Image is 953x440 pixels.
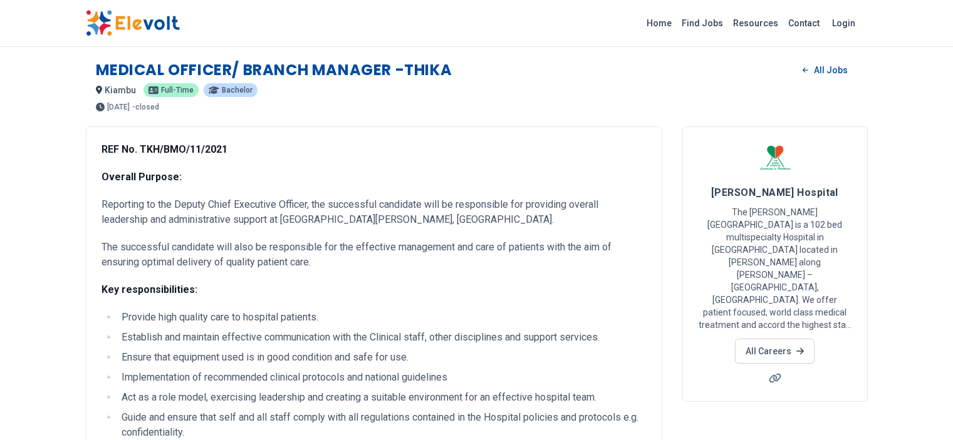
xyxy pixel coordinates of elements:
a: All Jobs [793,61,857,79]
span: kiambu [105,85,136,95]
span: [PERSON_NAME] Hospital [711,187,838,198]
h1: MEDICAL OFFICER/ BRANCH MANAGER -THIKA [96,60,452,80]
span: [DATE] [107,103,130,111]
li: Ensure that equipment used is in good condition and safe for use. [118,350,647,365]
p: The [PERSON_NAME][GEOGRAPHIC_DATA] is a 102 bed multispecialty Hospital in [GEOGRAPHIC_DATA] loca... [698,206,852,331]
a: Resources [728,13,783,33]
span: full-time [161,86,194,94]
p: - closed [132,103,159,111]
li: Provide high quality care to hospital patients. [118,310,647,325]
a: Find Jobs [677,13,728,33]
a: All Careers [735,339,815,364]
img: Elevolt [86,10,180,36]
a: Login [825,11,863,36]
li: Act as a role model, exercising leadership and creating a suitable environment for an effective h... [118,390,647,405]
strong: REF No. TKH/BMO/11/2021 [102,143,227,155]
span: bachelor [222,86,253,94]
a: Home [642,13,677,33]
p: Reporting to the Deputy Chief Executive Officer, the successful candidate will be responsible for... [102,197,647,227]
strong: Key responsibilities: [102,284,197,295]
a: Contact [783,13,825,33]
li: Guide and ensure that self and all staff comply with all regulations contained in the Hospital po... [118,410,647,440]
strong: Overall Purpose: [102,171,182,183]
p: The successful candidate will also be responsible for the effective management and care of patien... [102,240,647,270]
li: Implementation of recommended clinical protocols and national guidelines [118,370,647,385]
li: Establish and maintain effective communication with the Clinical staff, other disciplines and sup... [118,330,647,345]
img: Karen Hospital [759,142,791,173]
